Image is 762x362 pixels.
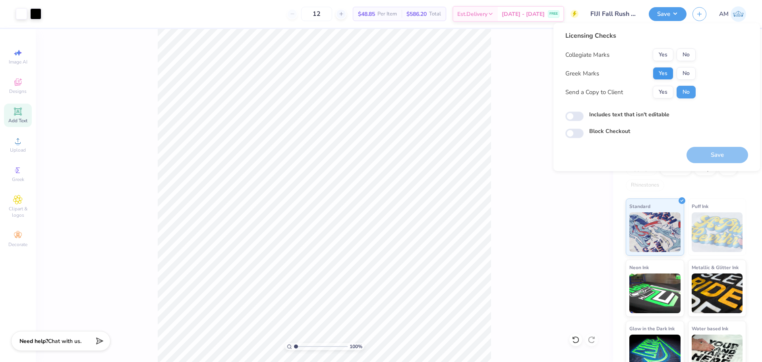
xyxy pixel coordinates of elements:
div: Rhinestones [626,179,664,191]
input: – – [301,7,332,21]
button: Yes [653,67,673,80]
span: Neon Ink [629,263,649,271]
img: Arvi Mikhail Parcero [731,6,746,22]
a: AM [719,6,746,22]
img: Puff Ink [692,212,743,252]
span: Chat with us. [48,337,81,345]
div: Send a Copy to Client [565,88,623,97]
span: Metallic & Glitter Ink [692,263,739,271]
span: Water based Ink [692,324,728,333]
input: Untitled Design [584,6,643,22]
span: Clipart & logos [4,206,32,218]
button: No [677,67,696,80]
span: Puff Ink [692,202,708,210]
span: Decorate [8,241,27,248]
img: Neon Ink [629,273,681,313]
span: Est. Delivery [457,10,487,18]
span: Image AI [9,59,27,65]
button: Yes [653,86,673,98]
button: No [677,48,696,61]
span: Total [429,10,441,18]
span: Greek [12,176,24,183]
label: Includes text that isn't editable [589,110,669,119]
span: $48.85 [358,10,375,18]
span: FREE [549,11,558,17]
span: Upload [10,147,26,153]
span: Per Item [377,10,397,18]
span: Standard [629,202,650,210]
strong: Need help? [19,337,48,345]
div: Collegiate Marks [565,50,609,60]
span: AM [719,10,729,19]
span: Add Text [8,117,27,124]
button: No [677,86,696,98]
span: Designs [9,88,27,94]
span: $586.20 [406,10,427,18]
label: Block Checkout [589,127,630,135]
img: Standard [629,212,681,252]
span: Glow in the Dark Ink [629,324,675,333]
div: Greek Marks [565,69,599,78]
span: 100 % [350,343,362,350]
img: Metallic & Glitter Ink [692,273,743,313]
span: [DATE] - [DATE] [502,10,545,18]
div: Licensing Checks [565,31,696,40]
button: Save [649,7,687,21]
button: Yes [653,48,673,61]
